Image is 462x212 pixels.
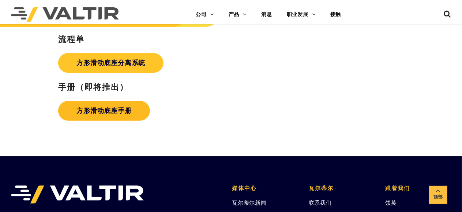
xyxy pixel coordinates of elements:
[58,101,150,121] a: 方形滑动底座手册
[309,185,334,191] font: 瓦尔蒂尔
[188,7,221,22] a: 公司
[232,185,257,191] font: 媒体中心
[330,11,341,17] font: 接触
[287,11,308,17] font: 职业发展
[385,200,397,206] a: 领英
[221,7,254,22] a: 产品
[76,59,145,67] font: 方形滑动底座分离系统
[254,7,279,22] a: 消息
[76,107,131,114] font: 方形滑动底座手册
[58,53,164,73] a: 方形滑动底座分离系统
[58,35,84,44] font: 流程单
[196,11,207,17] font: 公司
[229,11,240,17] font: 产品
[433,194,443,200] font: 顶部
[323,7,349,22] a: 接触
[385,185,410,191] font: 跟着我们
[11,7,119,22] img: 瓦尔提尔
[232,200,267,206] a: 瓦尔蒂尔新闻
[58,83,128,92] font: 手册（即将推出）
[11,185,144,204] img: 瓦尔蒂尔
[429,186,447,204] a: 顶部
[261,11,272,17] font: 消息
[279,7,323,22] a: 职业发展
[309,200,332,206] a: 联系我们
